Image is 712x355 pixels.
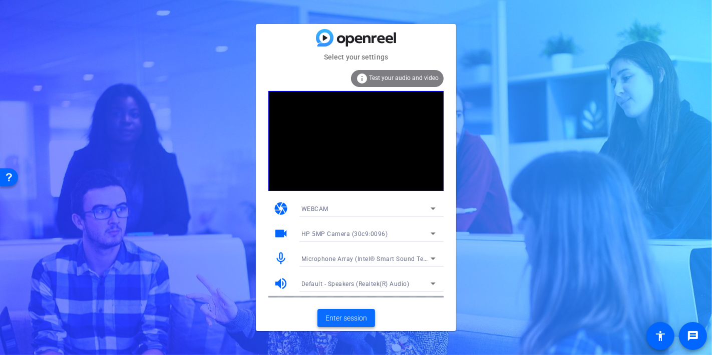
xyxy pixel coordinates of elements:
[687,330,699,342] mat-icon: message
[654,330,666,342] mat-icon: accessibility
[256,51,456,62] mat-card-subtitle: Select your settings
[273,251,288,266] mat-icon: mic_none
[369,74,439,81] span: Test your audio and video
[273,226,288,241] mat-icon: videocam
[301,254,523,262] span: Microphone Array (Intel® Smart Sound Technology for Digital Microphones)
[325,313,367,323] span: Enter session
[356,72,368,84] mat-icon: info
[301,230,388,237] span: HP 5MP Camera (30c9:0096)
[316,29,396,46] img: blue-gradient.svg
[273,201,288,216] mat-icon: camera
[317,309,375,327] button: Enter session
[273,276,288,291] mat-icon: volume_up
[301,280,410,287] span: Default - Speakers (Realtek(R) Audio)
[301,205,328,212] span: WEBCAM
